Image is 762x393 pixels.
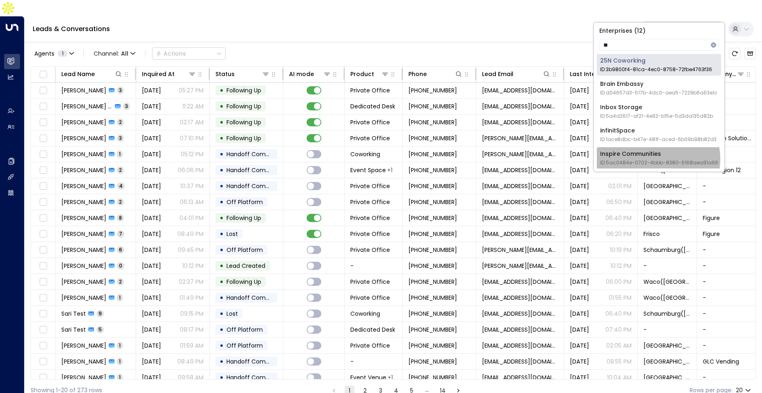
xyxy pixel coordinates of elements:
span: +12542971211 [408,166,457,174]
span: Toggle select row [38,229,48,239]
span: Aug 06, 2025 [142,278,161,286]
div: • [220,275,224,289]
span: Aug 15, 2025 [570,86,589,94]
span: Private Office [350,86,390,94]
p: 07:40 PM [605,326,632,334]
p: 05:12 PM [181,150,204,158]
span: Jul 09, 2025 [570,230,589,238]
span: 7 [117,230,124,237]
span: +12313290603 [408,262,457,270]
div: • [220,195,224,209]
td: - [638,258,697,274]
div: Lead Name [61,69,95,79]
div: Lead Email [482,69,513,79]
span: +19856342342 [408,118,457,126]
span: Private Office [350,118,390,126]
span: +13085556417 [408,373,457,382]
span: 0 [117,262,124,269]
span: Handoff Completed [226,182,284,190]
span: +12247229549 [408,102,457,110]
span: +19728379526 [408,341,457,350]
div: Inquired At [142,69,196,79]
p: 06:20 PM [606,230,632,238]
span: Aug 07, 2025 [570,262,589,270]
span: Thomas Finley [61,294,106,302]
span: Figure [703,230,720,238]
div: Product [350,69,374,79]
div: • [220,99,224,113]
span: calebsprice23@gmail.com [482,86,558,94]
span: 1 [117,150,123,157]
p: 06:06 PM [178,166,204,174]
span: Toggle select row [38,357,48,367]
span: Coworking [350,310,380,318]
span: Erica Taylor [61,134,106,142]
span: Toggle select row [38,341,48,351]
span: 2 [117,166,124,173]
span: All [121,50,128,57]
span: Aug 01, 2025 [570,357,589,366]
span: Following Up [226,118,261,126]
span: Handoff Completed [226,294,284,302]
span: Lost [226,230,238,238]
span: Aug 07, 2025 [142,246,161,254]
span: Following Up [226,214,261,222]
span: jason.sikkenga@gmail.com [482,246,558,254]
div: • [220,131,224,145]
span: Toggle select row [38,213,48,223]
p: 07:10 PM [180,134,204,142]
td: - [697,178,758,194]
div: • [220,291,224,305]
span: 1 [117,342,123,349]
span: 1 [117,294,123,301]
div: Meeting Room [388,373,393,382]
div: • [220,355,224,368]
span: rkazerooni74@gmail.com [482,118,558,126]
span: stalley@esc12.net [482,166,558,174]
span: Toggle select row [38,309,48,319]
span: Akshay K [61,341,106,350]
p: 08:49 PM [177,230,204,238]
p: Enterprises ( 12 ) [597,26,721,36]
span: Jamel Robinson [61,198,106,206]
span: +13312120441 [408,198,457,206]
div: Inspire Communities [600,150,718,166]
span: GLC Vending [703,357,739,366]
span: vendingsolutions4u@gmail.com [482,357,558,366]
span: 3 [123,103,130,110]
span: Coworking [350,150,380,158]
span: Sari Test [61,326,86,334]
p: 09:45 PM [178,246,204,254]
span: Following Up [226,102,261,110]
span: Jason Sikkenga [61,246,106,254]
span: Toggle select row [38,261,48,271]
span: +17323205033 [408,214,457,222]
span: Aug 11, 2025 [142,102,161,110]
p: 01:49 PM [179,294,204,302]
div: Actions [156,50,186,57]
span: +14693583258 [408,134,457,142]
span: Aug 11, 2025 [142,182,161,190]
span: +18152617326 [408,326,457,334]
span: erica@tribrachsolutions.com [482,134,558,142]
span: Jason Sikkenga [61,262,106,270]
span: Toggle select row [38,117,48,128]
span: Aug 12, 2025 [570,166,589,174]
span: ID: 3b9800f4-81ca-4ec0-8758-72fbe4763f36 [600,66,712,73]
span: Toggle select row [38,277,48,287]
p: 08:55 PM [607,357,632,366]
span: ID: 5ac0484e-0702-4bbb-8380-6168aea91a66 [600,159,718,166]
p: 06:40 PM [605,310,632,318]
span: Private Office [350,230,390,238]
td: - [345,354,403,369]
span: 6 [117,246,124,253]
div: • [220,227,224,241]
p: 06:00 PM [606,278,632,286]
div: • [220,179,224,193]
span: ID: d04657d3-517b-4dc0-aea5-7229b6a63e1c [600,89,717,97]
span: Toggle select row [38,181,48,191]
span: Aug 12, 2025 [142,86,161,94]
p: 09:15 PM [180,310,204,318]
span: Toggle select row [38,325,48,335]
div: Button group with a nested menu [152,47,226,60]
